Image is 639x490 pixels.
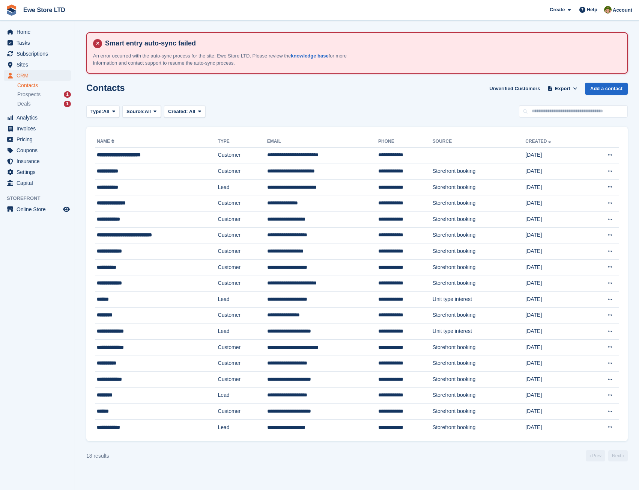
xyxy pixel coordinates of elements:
[525,387,585,404] td: [DATE]
[433,324,525,340] td: Unit type interest
[218,243,267,260] td: Customer
[17,91,71,98] a: Prospects 1
[17,167,62,177] span: Settings
[62,205,71,214] a: Preview store
[4,178,71,188] a: menu
[525,355,585,372] td: [DATE]
[17,100,71,108] a: Deals 1
[4,145,71,156] a: menu
[218,163,267,180] td: Customer
[433,404,525,420] td: Storefront booking
[17,59,62,70] span: Sites
[4,59,71,70] a: menu
[525,372,585,388] td: [DATE]
[4,204,71,215] a: menu
[486,83,543,95] a: Unverified Customers
[433,419,525,435] td: Storefront booking
[525,275,585,292] td: [DATE]
[4,112,71,123] a: menu
[525,139,553,144] a: Created
[218,372,267,388] td: Customer
[20,4,68,16] a: Ewe Store LTD
[433,163,525,180] td: Storefront booking
[525,292,585,308] td: [DATE]
[433,339,525,355] td: Storefront booking
[17,112,62,123] span: Analytics
[525,179,585,195] td: [DATE]
[103,108,110,115] span: All
[433,307,525,324] td: Storefront booking
[86,452,109,460] div: 18 results
[433,292,525,308] td: Unit type interest
[97,139,116,144] a: Name
[267,136,378,148] th: Email
[218,227,267,243] td: Customer
[17,91,41,98] span: Prospects
[218,275,267,292] td: Customer
[525,212,585,228] td: [DATE]
[6,5,17,16] img: stora-icon-8386f47178a22dfd0bd8f6a31ec36ba5ce8667c1dd55bd0f319d3a0aa187defe.svg
[164,105,205,118] button: Created: All
[17,48,62,59] span: Subscriptions
[218,307,267,324] td: Customer
[4,167,71,177] a: menu
[525,307,585,324] td: [DATE]
[218,292,267,308] td: Lead
[555,85,570,92] span: Export
[4,38,71,48] a: menu
[4,134,71,145] a: menu
[64,91,71,98] div: 1
[433,355,525,372] td: Storefront booking
[525,195,585,212] td: [DATE]
[17,82,71,89] a: Contacts
[4,48,71,59] a: menu
[433,372,525,388] td: Storefront booking
[218,179,267,195] td: Lead
[433,275,525,292] td: Storefront booking
[17,100,31,107] span: Deals
[525,404,585,420] td: [DATE]
[525,259,585,275] td: [DATE]
[433,136,525,148] th: Source
[525,227,585,243] td: [DATE]
[525,243,585,260] td: [DATE]
[433,179,525,195] td: Storefront booking
[218,147,267,163] td: Customer
[93,52,356,67] p: An error occurred with the auto-sync process for the site: Ewe Store LTD. Please review the for m...
[17,156,62,166] span: Insurance
[64,101,71,107] div: 1
[585,83,628,95] a: Add a contact
[433,227,525,243] td: Storefront booking
[102,39,621,48] h4: Smart entry auto-sync failed
[218,212,267,228] td: Customer
[525,419,585,435] td: [DATE]
[433,243,525,260] td: Storefront booking
[525,163,585,180] td: [DATE]
[17,70,62,81] span: CRM
[525,324,585,340] td: [DATE]
[587,6,597,14] span: Help
[218,387,267,404] td: Lead
[291,53,328,59] a: knowledge base
[17,27,62,37] span: Home
[613,6,632,14] span: Account
[525,147,585,163] td: [DATE]
[90,108,103,115] span: Type:
[604,6,612,14] img: Jason Butcher
[189,109,195,114] span: All
[433,212,525,228] td: Storefront booking
[17,123,62,134] span: Invoices
[17,38,62,48] span: Tasks
[525,339,585,355] td: [DATE]
[86,83,125,93] h1: Contacts
[433,387,525,404] td: Storefront booking
[17,145,62,156] span: Coupons
[584,450,629,461] nav: Page
[168,109,188,114] span: Created:
[17,178,62,188] span: Capital
[608,450,628,461] a: Next
[4,156,71,166] a: menu
[546,83,579,95] button: Export
[218,339,267,355] td: Customer
[4,70,71,81] a: menu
